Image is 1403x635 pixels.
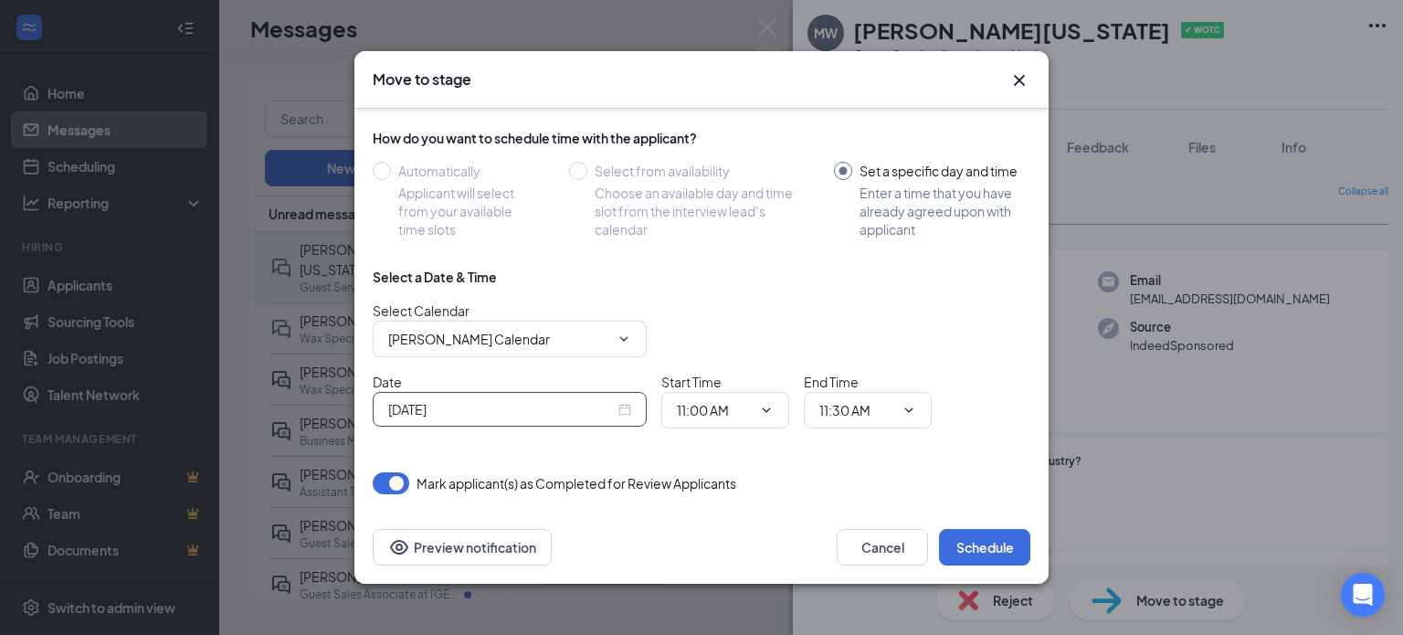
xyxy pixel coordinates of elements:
[677,400,752,420] input: Start time
[388,536,410,558] svg: Eye
[373,268,497,286] div: Select a Date & Time
[819,400,894,420] input: End time
[1008,69,1030,91] svg: Cross
[373,529,552,566] button: Preview notificationEye
[373,374,402,390] span: Date
[373,302,469,319] span: Select Calendar
[373,129,1030,147] div: How do you want to schedule time with the applicant?
[1341,573,1385,617] div: Open Intercom Messenger
[804,374,859,390] span: End Time
[661,374,722,390] span: Start Time
[1008,69,1030,91] button: Close
[759,403,774,418] svg: ChevronDown
[417,472,736,494] span: Mark applicant(s) as Completed for Review Applicants
[939,529,1030,566] button: Schedule
[617,332,631,346] svg: ChevronDown
[388,399,615,419] input: Sep 16, 2025
[902,403,916,418] svg: ChevronDown
[373,69,471,90] h3: Move to stage
[837,529,928,566] button: Cancel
